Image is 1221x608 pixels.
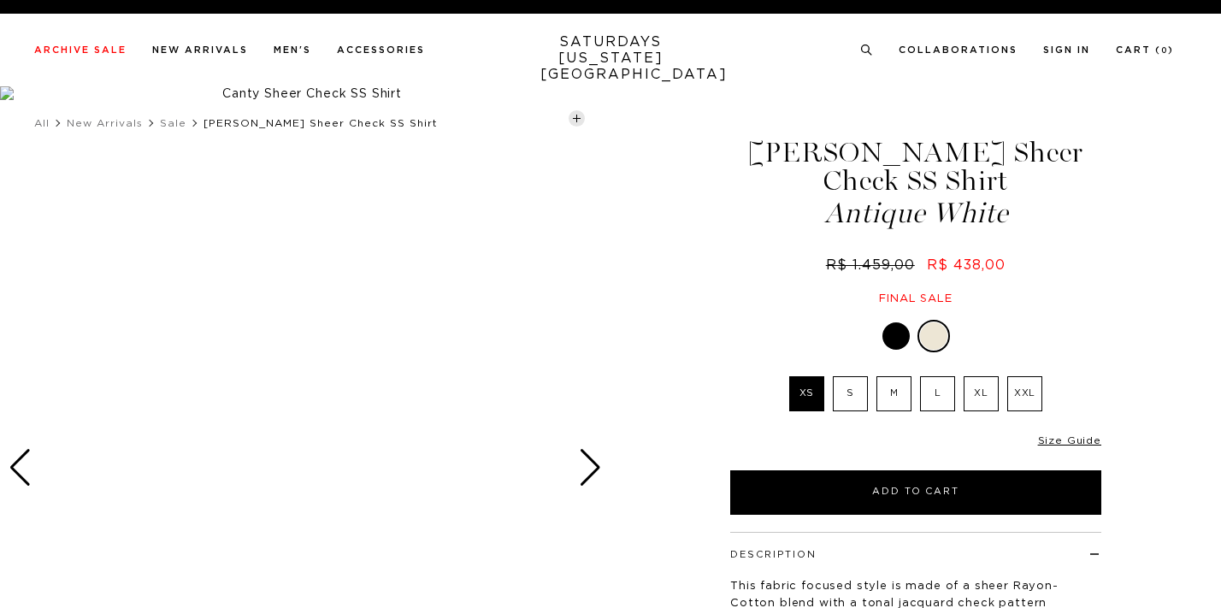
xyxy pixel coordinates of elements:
label: XS [789,376,824,411]
label: L [920,376,955,411]
label: XXL [1007,376,1042,411]
label: XL [964,376,999,411]
label: M [876,376,911,411]
div: Final sale [728,292,1104,306]
small: 0 [1161,47,1168,55]
label: S [833,376,868,411]
a: Archive Sale [34,45,127,55]
a: Sale [160,118,186,128]
div: Next slide [579,449,602,487]
a: Accessories [337,45,425,55]
div: Previous slide [9,449,32,487]
a: SATURDAYS[US_STATE][GEOGRAPHIC_DATA] [540,34,681,83]
a: Size Guide [1038,435,1101,446]
span: R$ 438,00 [927,258,1006,272]
span: [PERSON_NAME] Sheer Check SS Shirt [203,118,438,128]
a: All [34,118,50,128]
button: Add to Cart [730,470,1101,515]
a: New Arrivals [67,118,143,128]
del: R$ 1.459,00 [826,258,922,272]
a: Men's [274,45,311,55]
span: Antique White [728,199,1104,227]
button: Description [730,550,817,559]
a: New Arrivals [152,45,248,55]
a: Cart (0) [1116,45,1174,55]
h1: [PERSON_NAME] Sheer Check SS Shirt [728,139,1104,227]
a: Collaborations [899,45,1017,55]
a: Sign In [1043,45,1090,55]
